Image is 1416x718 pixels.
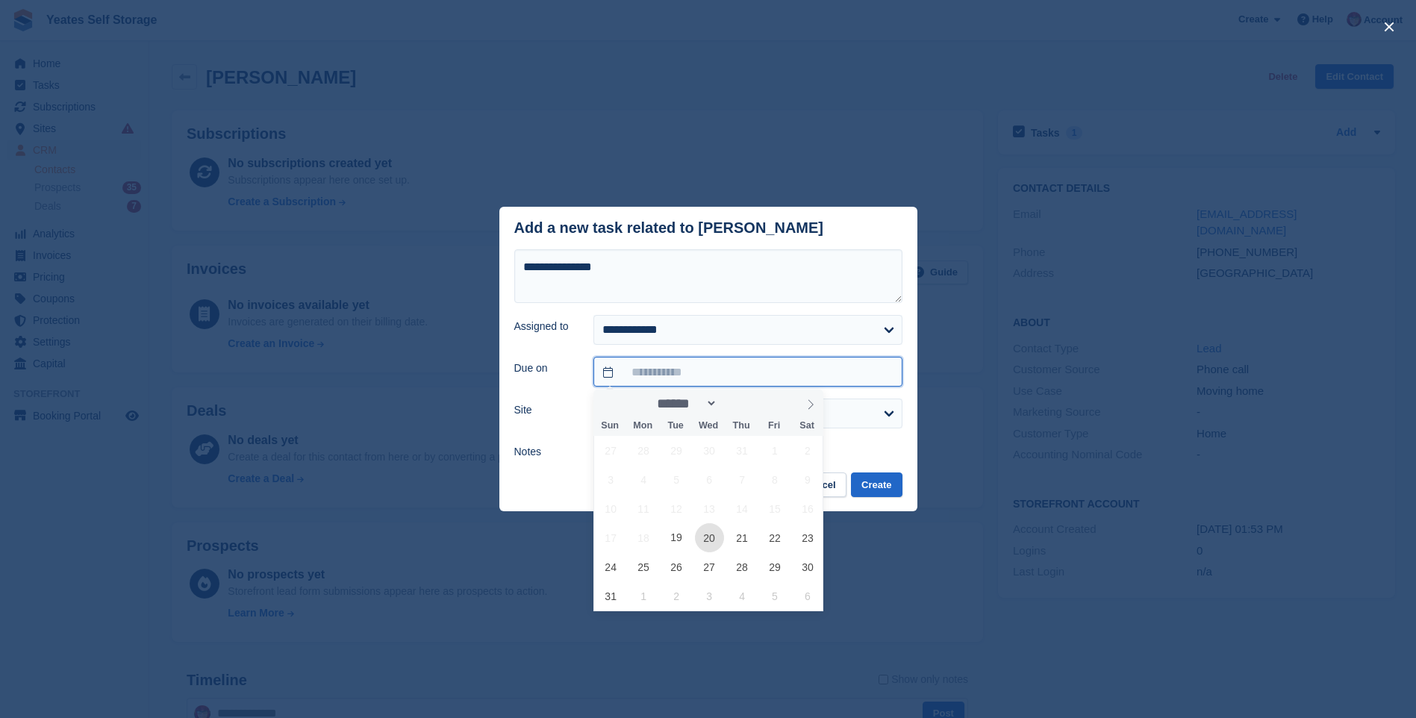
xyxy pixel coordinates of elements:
[596,523,626,552] span: August 17, 2025
[695,436,724,465] span: July 30, 2025
[851,472,902,497] button: Create
[692,421,725,431] span: Wed
[717,396,764,411] input: Year
[728,494,757,523] span: August 14, 2025
[728,581,757,611] span: September 4, 2025
[725,421,758,431] span: Thu
[662,465,691,494] span: August 5, 2025
[695,494,724,523] span: August 13, 2025
[695,581,724,611] span: September 3, 2025
[793,494,822,523] span: August 16, 2025
[514,402,576,418] label: Site
[790,421,823,431] span: Sat
[793,552,822,581] span: August 30, 2025
[695,523,724,552] span: August 20, 2025
[629,552,658,581] span: August 25, 2025
[629,523,658,552] span: August 18, 2025
[1377,15,1401,39] button: close
[662,552,691,581] span: August 26, 2025
[659,421,692,431] span: Tue
[662,436,691,465] span: July 29, 2025
[728,523,757,552] span: August 21, 2025
[629,465,658,494] span: August 4, 2025
[514,444,576,460] label: Notes
[761,581,790,611] span: September 5, 2025
[662,494,691,523] span: August 12, 2025
[514,219,824,237] div: Add a new task related to [PERSON_NAME]
[728,436,757,465] span: July 31, 2025
[596,436,626,465] span: July 27, 2025
[728,465,757,494] span: August 7, 2025
[514,360,576,376] label: Due on
[629,581,658,611] span: September 1, 2025
[626,421,659,431] span: Mon
[761,465,790,494] span: August 8, 2025
[695,465,724,494] span: August 6, 2025
[761,552,790,581] span: August 29, 2025
[728,552,757,581] span: August 28, 2025
[662,581,691,611] span: September 2, 2025
[758,421,790,431] span: Fri
[793,581,822,611] span: September 6, 2025
[761,523,790,552] span: August 22, 2025
[629,436,658,465] span: July 28, 2025
[629,494,658,523] span: August 11, 2025
[596,552,626,581] span: August 24, 2025
[793,523,822,552] span: August 23, 2025
[514,319,576,334] label: Assigned to
[596,494,626,523] span: August 10, 2025
[596,581,626,611] span: August 31, 2025
[695,552,724,581] span: August 27, 2025
[761,494,790,523] span: August 15, 2025
[793,465,822,494] span: August 9, 2025
[662,523,691,552] span: August 19, 2025
[793,436,822,465] span: August 2, 2025
[652,396,718,411] select: Month
[761,436,790,465] span: August 1, 2025
[593,421,626,431] span: Sun
[596,465,626,494] span: August 3, 2025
